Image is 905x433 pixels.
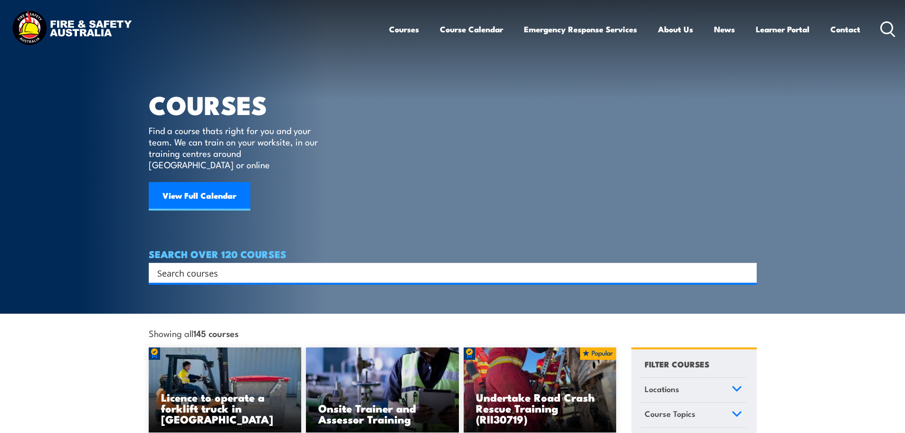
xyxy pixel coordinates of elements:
a: Courses [389,17,419,42]
h4: SEARCH OVER 120 COURSES [149,249,757,259]
a: Course Calendar [440,17,503,42]
span: Showing all [149,328,238,338]
p: Find a course thats right for you and your team. We can train on your worksite, in our training c... [149,125,322,170]
a: Course Topics [640,403,746,427]
a: News [714,17,735,42]
a: Contact [830,17,860,42]
h3: Undertake Road Crash Rescue Training (RII30719) [476,392,604,424]
a: View Full Calendar [149,182,250,211]
span: Course Topics [645,407,695,420]
a: About Us [658,17,693,42]
img: Licence to operate a forklift truck Training [149,347,302,433]
h3: Licence to operate a forklift truck in [GEOGRAPHIC_DATA] [161,392,289,424]
input: Search input [157,266,736,280]
form: Search form [159,266,738,279]
strong: 145 courses [193,327,238,339]
a: Undertake Road Crash Rescue Training (RII30719) [464,347,617,433]
button: Search magnifier button [740,266,753,279]
span: Locations [645,383,679,395]
a: Locations [640,378,746,403]
img: Safety For Leaders [306,347,459,433]
a: Onsite Trainer and Assessor Training [306,347,459,433]
img: Road Crash Rescue Training [464,347,617,433]
a: Licence to operate a forklift truck in [GEOGRAPHIC_DATA] [149,347,302,433]
h3: Onsite Trainer and Assessor Training [318,403,447,424]
a: Learner Portal [756,17,810,42]
h1: COURSES [149,93,332,115]
h4: FILTER COURSES [645,357,709,370]
a: Emergency Response Services [524,17,637,42]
